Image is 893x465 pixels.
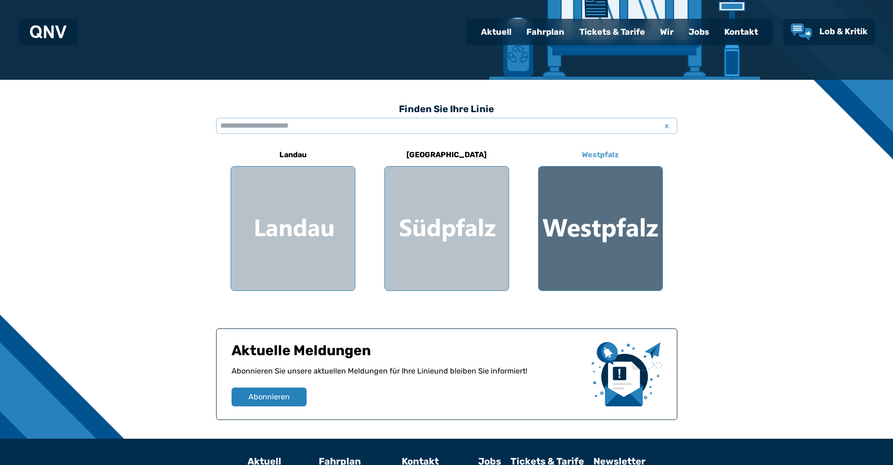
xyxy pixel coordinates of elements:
img: newsletter [592,342,662,406]
button: Abonnieren [232,388,307,406]
a: Jobs [681,20,717,44]
h6: Westpfalz [578,147,623,162]
h3: Finden Sie Ihre Linie [216,99,677,119]
span: Lob & Kritik [819,26,868,37]
a: Lob & Kritik [791,23,868,40]
a: Tickets & Tarife [572,20,653,44]
h6: [GEOGRAPHIC_DATA] [403,147,490,162]
span: Abonnieren [248,391,290,403]
a: Landau Region Landau [231,144,355,291]
h1: Aktuelle Meldungen [232,342,584,366]
a: Fahrplan [519,20,572,44]
a: [GEOGRAPHIC_DATA] Region Südpfalz [384,144,509,291]
a: Aktuell [473,20,519,44]
a: Wir [653,20,681,44]
h6: Landau [276,147,310,162]
span: x [660,120,674,131]
a: QNV Logo [30,23,67,41]
img: QNV Logo [30,25,67,38]
a: Kontakt [717,20,765,44]
p: Abonnieren Sie unsere aktuellen Meldungen für Ihre Linie und bleiben Sie informiert! [232,366,584,388]
a: Westpfalz Region Westpfalz [538,144,663,291]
